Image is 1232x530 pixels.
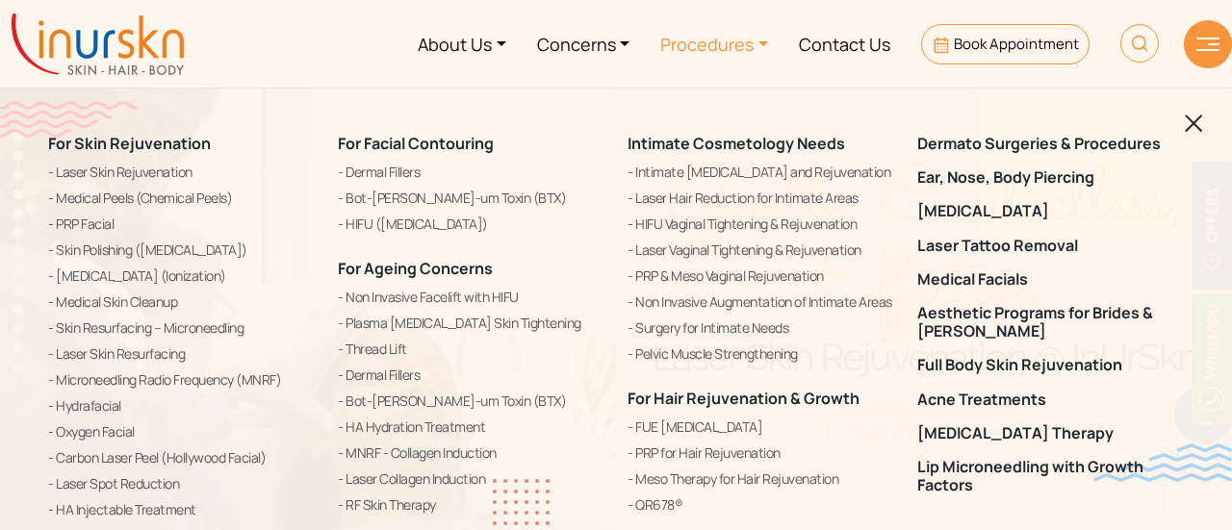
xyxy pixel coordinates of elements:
[628,133,845,154] a: Intimate Cosmetology Needs
[628,265,894,288] a: PRP & Meso Vaginal Rejuvenation
[522,8,646,80] a: Concerns
[917,168,1184,187] a: Ear, Nose, Body Piercing
[48,446,315,469] a: Carbon Laser Peel (Hollywood Facial)
[1196,38,1219,51] img: hamLine.svg
[1120,24,1159,63] img: HeaderSearch
[48,316,315,340] a: Skin Resurfacing – Microneedling
[12,13,184,75] img: inurskn-logo
[628,493,894,517] a: QR678®
[338,286,604,309] a: Non Invasive Facelift with HIFU
[628,213,894,236] a: HIFU Vaginal Tightening & Rejuvenation
[48,161,315,184] a: Laser Skin Rejuvenation
[48,394,315,417] a: Hydrafacial
[338,338,604,361] a: Thread Lift
[917,391,1184,409] a: Acne Treatments
[628,290,894,314] a: Non Invasive Augmentation of Intimate Areas
[628,442,894,465] a: PRP for Hair Rejuvenation
[402,8,522,80] a: About Us
[338,213,604,236] a: HIFU ([MEDICAL_DATA])
[783,8,906,80] a: Contact Us
[628,342,894,366] a: Pelvic Muscle Strengthening
[1185,114,1203,133] img: blackclosed
[338,493,604,517] a: RF Skin Therapy
[645,8,783,80] a: Procedures
[628,388,860,409] a: For Hair Rejuvenation & Growth
[917,202,1184,220] a: [MEDICAL_DATA]
[48,420,315,443] a: Oxygen Facial
[954,34,1079,54] span: Book Appointment
[628,316,894,340] a: Surgery for Intimate Needs
[338,133,494,154] a: For Facial Contouring
[48,187,315,210] a: Medical Peels (Chemical Peels)
[48,213,315,236] a: PRP Facial
[338,442,604,465] a: MNRF - Collagen Induction
[48,472,315,495] a: Laser Spot Reduction
[48,290,315,314] a: Medical Skin Cleanup
[628,239,894,262] a: Laser Vaginal Tightening & Rejuvenation
[338,258,493,279] a: For Ageing Concerns
[48,239,315,262] a: Skin Polishing ([MEDICAL_DATA])
[338,187,604,210] a: Bot-[PERSON_NAME]-um Toxin (BTX)
[338,364,604,387] a: Dermal Fillers
[917,270,1184,289] a: Medical Facials
[917,304,1184,341] a: Aesthetic Programs for Brides & [PERSON_NAME]
[338,416,604,439] a: HA Hydration Treatment
[917,458,1184,494] a: Lip Microneedling with Growth Factors
[48,133,211,154] a: For Skin Rejuvenation
[48,498,315,521] a: HA Injectable Treatment
[48,368,315,391] a: Microneedling Radio Frequency (MNRF)
[917,356,1184,374] a: Full Body Skin Rejuvenation
[628,467,894,491] a: Meso Therapy for Hair Rejuvenation
[48,265,315,288] a: [MEDICAL_DATA] (Ionization)
[628,161,894,184] a: Intimate [MEDICAL_DATA] and Rejuvenation
[921,24,1090,64] a: Book Appointment
[917,237,1184,255] a: Laser Tattoo Removal
[628,416,894,439] a: FUE [MEDICAL_DATA]
[628,187,894,210] a: Laser Hair Reduction for Intimate Areas
[48,342,315,366] a: Laser Skin Resurfacing
[338,161,604,184] a: Dermal Fillers
[917,424,1184,442] a: [MEDICAL_DATA] Therapy
[917,135,1184,153] a: Dermato Surgeries & Procedures
[338,467,604,491] a: Laser Collagen Induction
[338,312,604,335] a: Plasma [MEDICAL_DATA] Skin Tightening
[338,390,604,413] a: Bot-[PERSON_NAME]-um Toxin (BTX)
